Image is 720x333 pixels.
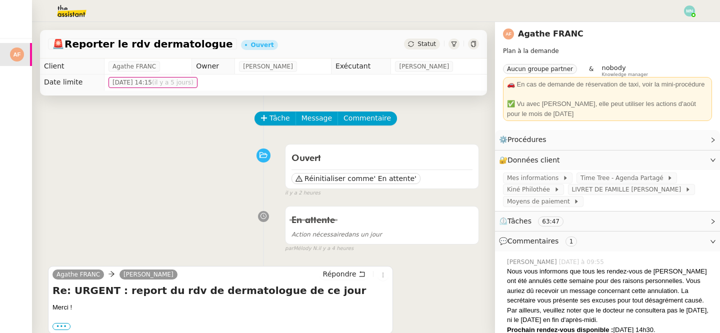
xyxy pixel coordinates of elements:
[373,173,416,183] span: ' En attente'
[112,77,193,87] span: [DATE] 14:15
[565,236,577,246] nz-tag: 1
[499,217,572,225] span: ⏲️
[580,173,667,183] span: Time Tree - Agenda Partagé
[301,112,332,124] span: Message
[601,72,648,77] span: Knowledge manager
[331,58,391,74] td: Exécutant
[40,74,104,90] td: Date limite
[343,112,391,124] span: Commentaire
[507,184,554,194] span: Kiné Philothée
[285,189,320,197] span: il y a 2 heures
[291,173,420,184] button: Réinitialiser comme' En attente'
[601,64,648,77] app-user-label: Knowledge manager
[337,111,397,125] button: Commentaire
[291,216,335,225] span: En attente
[503,47,559,54] span: Plan à la demande
[507,173,562,183] span: Mes informations
[507,79,708,89] div: 🚗 En cas de demande de réservation de taxi, voir la mini-procédure
[507,305,712,325] div: Par ailleurs, veuillez noter que le docteur ne consultera pas le [DATE], ni le [DATE] en fin d'ap...
[52,283,388,297] h4: Re: URGENT : report du rdv de dermatologue de ce jour
[123,271,173,278] span: [PERSON_NAME]
[495,211,720,231] div: ⏲️Tâches 63:47
[295,111,338,125] button: Message
[507,196,573,206] span: Moyens de paiement
[572,184,685,194] span: LIVRET DE FAMILLE [PERSON_NAME]
[495,150,720,170] div: 🔐Données client
[601,64,625,71] span: nobody
[499,154,564,166] span: 🔐
[319,268,369,279] button: Répondre
[323,269,356,279] span: Répondre
[538,216,563,226] nz-tag: 63:47
[52,38,64,50] span: 🚨
[507,237,558,245] span: Commentaires
[285,244,353,253] small: Mélody N.
[503,28,514,39] img: svg
[10,47,24,61] img: svg
[589,64,593,77] span: &
[254,111,296,125] button: Tâche
[507,135,546,143] span: Procédures
[152,79,193,86] span: (il y a 5 jours)
[251,42,274,48] div: Ouvert
[291,231,344,238] span: Action nécessaire
[507,156,560,164] span: Données client
[291,231,382,238] span: dans un jour
[507,217,531,225] span: Tâches
[192,58,235,74] td: Owner
[52,323,70,330] label: •••
[52,302,388,312] div: Merci !
[399,61,449,71] span: [PERSON_NAME]
[684,5,695,16] img: svg
[417,40,436,47] span: Statut
[318,244,353,253] span: il y a 4 heures
[269,112,290,124] span: Tâche
[503,64,577,74] nz-tag: Aucun groupe partner
[559,257,606,266] span: [DATE] à 09:55
[304,173,373,183] span: Réinitialiser comme
[507,99,708,118] div: ✅ Vu avec [PERSON_NAME], elle peut utiliser les actions d'août pour le mois de [DATE]
[495,130,720,149] div: ⚙️Procédures
[40,58,104,74] td: Client
[507,257,559,266] span: [PERSON_NAME]
[495,231,720,251] div: 💬Commentaires 1
[499,134,551,145] span: ⚙️
[112,61,156,71] span: Agathe FRANC
[285,244,293,253] span: par
[52,39,233,49] span: Reporter le rdv dermatologue
[243,61,293,71] span: [PERSON_NAME]
[291,154,321,163] span: Ouvert
[518,29,583,38] a: Agathe FRANC
[507,266,712,305] div: Nous vous informons que tous les rendez-vous de [PERSON_NAME] ont été annulés cette semaine pour ...
[52,270,104,279] a: Agathe FRANC
[499,237,581,245] span: 💬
